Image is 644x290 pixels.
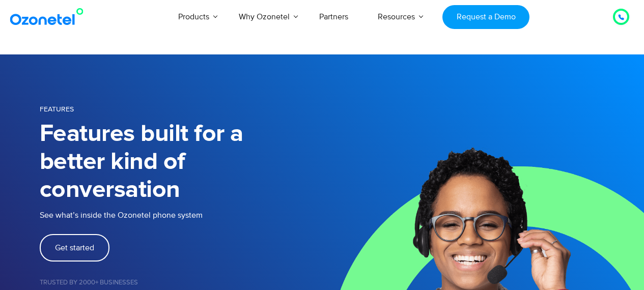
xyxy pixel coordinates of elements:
[40,105,74,113] span: FEATURES
[40,209,322,221] p: See what’s inside the Ozonetel phone system
[442,5,529,29] a: Request a Demo
[40,120,322,204] h1: Features built for a better kind of conversation
[40,234,109,262] a: Get started
[40,279,322,286] h5: Trusted by 2000+ Businesses
[55,244,94,252] span: Get started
